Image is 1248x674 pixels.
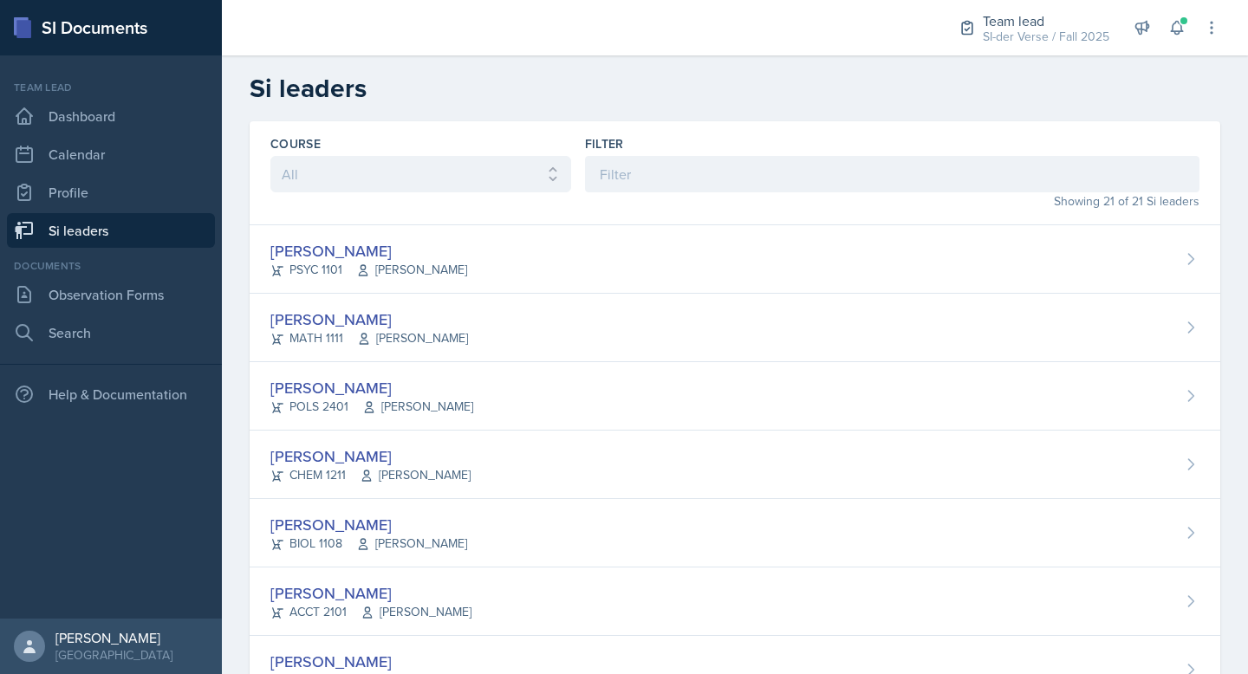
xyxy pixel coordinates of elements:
a: [PERSON_NAME] CHEM 1211[PERSON_NAME] [250,431,1220,499]
div: CHEM 1211 [270,466,471,484]
a: Si leaders [7,213,215,248]
input: Filter [585,156,1199,192]
div: BIOL 1108 [270,535,467,553]
span: [PERSON_NAME] [360,466,471,484]
div: Team lead [7,80,215,95]
div: Showing 21 of 21 Si leaders [585,192,1199,211]
span: [PERSON_NAME] [361,603,471,621]
a: Calendar [7,137,215,172]
a: Profile [7,175,215,210]
span: [PERSON_NAME] [356,261,467,279]
a: [PERSON_NAME] MATH 1111[PERSON_NAME] [250,294,1220,362]
div: [PERSON_NAME] [55,629,172,646]
div: Team lead [983,10,1109,31]
h2: Si leaders [250,73,1220,104]
span: [PERSON_NAME] [356,535,467,553]
div: SI-der Verse / Fall 2025 [983,28,1109,46]
span: [PERSON_NAME] [357,329,468,347]
div: ACCT 2101 [270,603,471,621]
div: MATH 1111 [270,329,468,347]
div: [GEOGRAPHIC_DATA] [55,646,172,664]
a: [PERSON_NAME] PSYC 1101[PERSON_NAME] [250,225,1220,294]
div: [PERSON_NAME] [270,444,471,468]
a: Search [7,315,215,350]
a: Observation Forms [7,277,215,312]
a: [PERSON_NAME] BIOL 1108[PERSON_NAME] [250,499,1220,567]
div: [PERSON_NAME] [270,513,467,536]
div: [PERSON_NAME] [270,650,473,673]
div: PSYC 1101 [270,261,467,279]
div: Documents [7,258,215,274]
a: [PERSON_NAME] ACCT 2101[PERSON_NAME] [250,567,1220,636]
div: [PERSON_NAME] [270,239,467,262]
a: Dashboard [7,99,215,133]
a: [PERSON_NAME] POLS 2401[PERSON_NAME] [250,362,1220,431]
label: Filter [585,135,624,152]
div: [PERSON_NAME] [270,308,468,331]
div: POLS 2401 [270,398,473,416]
span: [PERSON_NAME] [362,398,473,416]
div: [PERSON_NAME] [270,376,473,399]
div: Help & Documentation [7,377,215,412]
label: Course [270,135,321,152]
div: [PERSON_NAME] [270,581,471,605]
